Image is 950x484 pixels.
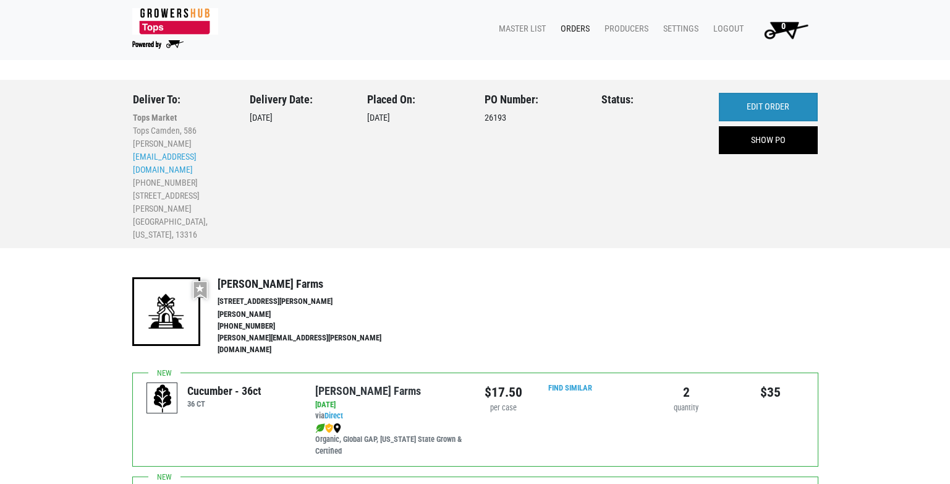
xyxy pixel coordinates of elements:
[132,40,184,49] img: Powered by Big Wheelbarrow
[147,383,178,414] img: placeholder-variety-43d6402dacf2d531de610a020419775a.svg
[250,93,349,241] div: [DATE]
[674,403,698,412] span: quantity
[601,93,700,106] h3: Status:
[315,423,325,433] img: leaf-e5c59151409436ccce96b2ca1b28e03c.png
[218,277,408,291] h4: [PERSON_NAME] Farms
[367,93,466,241] div: [DATE]
[367,93,466,106] h3: Placed On:
[132,8,218,35] img: 279edf242af8f9d49a69d9d2afa010fb.png
[315,399,465,457] div: via
[653,17,703,41] a: Settings
[187,382,261,399] div: Cucumber - 36ct
[551,17,595,41] a: Orders
[218,309,408,321] li: [PERSON_NAME]
[595,17,653,41] a: Producers
[653,382,719,402] div: 2
[132,277,200,345] img: 19-7441ae2ccb79c876ff41c34f3bd0da69.png
[218,332,408,356] li: [PERSON_NAME][EMAIL_ADDRESS][PERSON_NAME][DOMAIN_NAME]
[719,126,818,155] a: SHOW PO
[133,176,232,189] li: [PHONE_NUMBER]
[133,137,232,150] li: [PERSON_NAME]
[133,152,197,175] a: [EMAIL_ADDRESS][DOMAIN_NAME]
[325,423,333,433] img: safety-e55c860ca8c00a9c171001a62a92dabd.png
[738,382,804,402] div: $35
[218,321,408,332] li: [PHONE_NUMBER]
[133,124,232,137] li: Tops Camden, 586
[781,21,786,32] span: 0
[133,189,232,215] li: [STREET_ADDRESS][PERSON_NAME]
[548,383,592,392] a: Find Similar
[749,17,818,42] a: 0
[315,422,465,457] div: Organic, Global GAP, [US_STATE] State Grown & Certified
[133,113,177,123] b: Tops Market
[719,93,818,121] a: EDIT ORDER
[703,17,749,41] a: Logout
[315,384,421,397] a: [PERSON_NAME] Farms
[485,113,506,123] span: 26193
[333,423,341,433] img: map_marker-0e94453035b3232a4d21701695807de9.png
[315,399,465,411] div: [DATE]
[485,93,583,106] h3: PO Number:
[218,296,408,308] li: [STREET_ADDRESS][PERSON_NAME]
[133,93,232,106] h3: Deliver To:
[758,17,813,42] img: Cart
[489,17,551,41] a: Master List
[485,402,522,414] div: per case
[324,411,343,420] a: Direct
[485,382,522,402] div: $17.50
[187,399,261,408] h6: 36 CT
[133,215,232,241] li: [GEOGRAPHIC_DATA], [US_STATE], 13316
[250,93,349,106] h3: Delivery Date:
